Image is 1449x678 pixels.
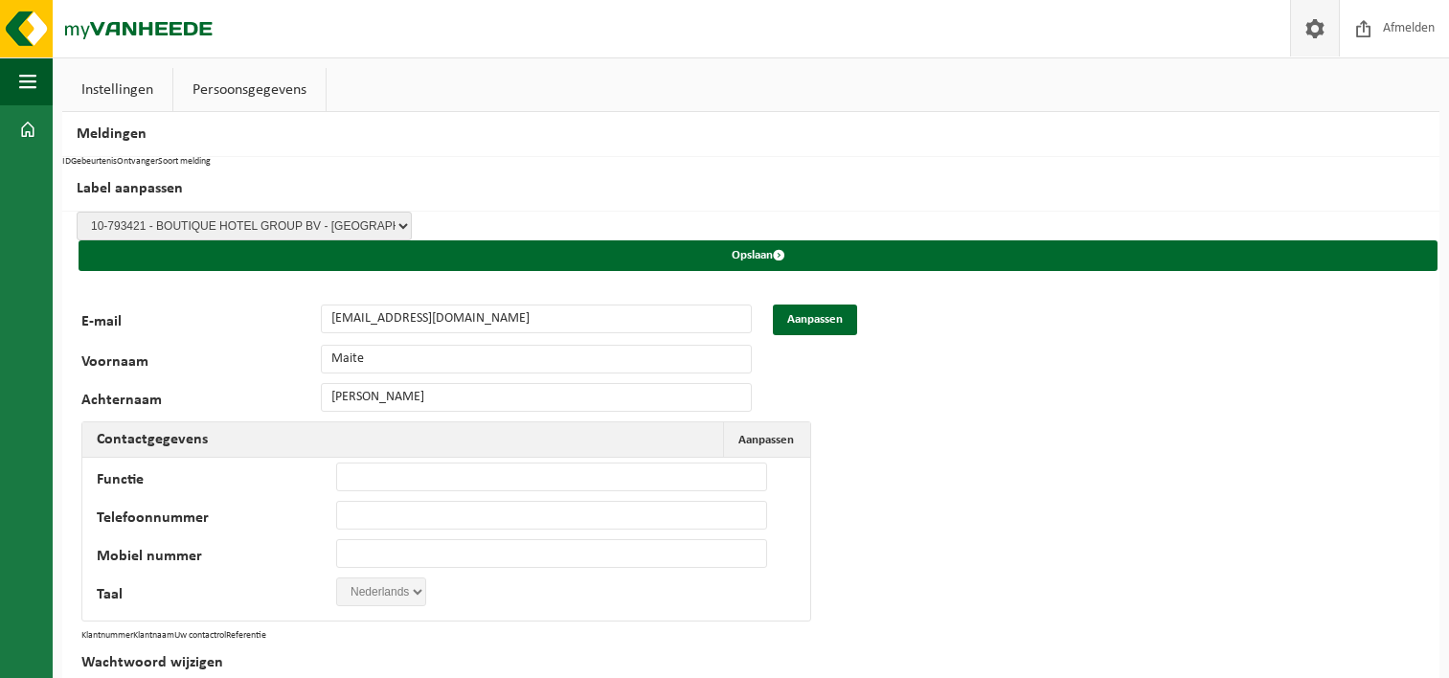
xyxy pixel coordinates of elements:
[81,314,321,335] label: E-mail
[173,68,326,112] a: Persoonsgegevens
[81,354,321,373] label: Voornaam
[117,157,158,167] th: Ontvanger
[62,167,1439,212] h2: Label aanpassen
[82,422,222,457] h2: Contactgegevens
[158,157,211,167] th: Soort melding
[174,631,226,641] th: Uw contactrol
[773,305,857,335] button: Aanpassen
[97,549,336,568] label: Mobiel nummer
[71,157,117,167] th: Gebeurtenis
[97,587,336,606] label: Taal
[97,472,336,491] label: Functie
[62,112,1439,157] h2: Meldingen
[321,305,752,333] input: E-mail
[336,577,426,606] select: '; '; ';
[79,240,1438,271] button: Opslaan
[723,422,808,457] button: Aanpassen
[738,434,794,446] span: Aanpassen
[81,631,133,641] th: Klantnummer
[81,393,321,412] label: Achternaam
[226,631,266,641] th: Referentie
[62,157,71,167] th: ID
[133,631,174,641] th: Klantnaam
[97,510,336,530] label: Telefoonnummer
[62,68,172,112] a: Instellingen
